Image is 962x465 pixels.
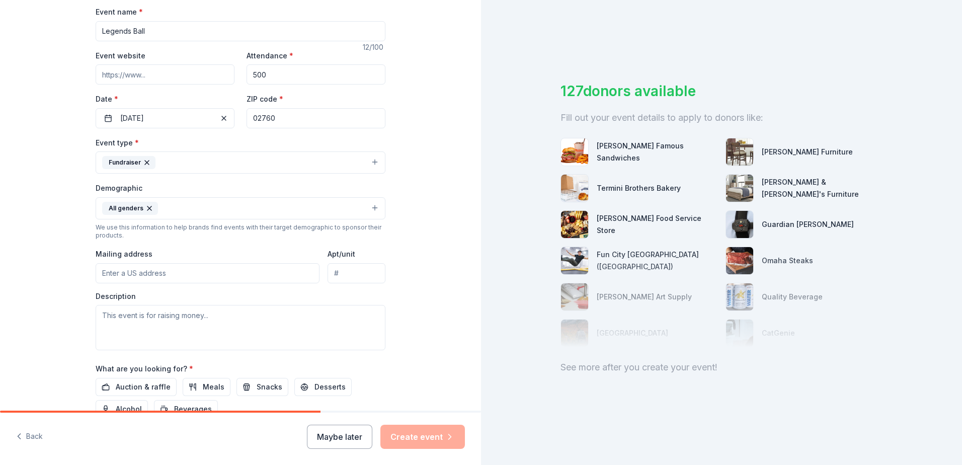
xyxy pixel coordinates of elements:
span: Desserts [314,381,346,393]
img: photo for Termini Brothers Bakery [561,175,588,202]
label: Date [96,94,234,104]
button: Fundraiser [96,151,385,174]
button: Snacks [236,378,288,396]
span: Beverages [174,403,212,415]
div: We use this information to help brands find events with their target demographic to sponsor their... [96,223,385,240]
div: All genders [102,202,158,215]
button: [DATE] [96,108,234,128]
span: Alcohol [116,403,142,415]
div: See more after you create your event! [560,359,883,375]
div: 12 /100 [363,41,385,53]
div: Fundraiser [102,156,155,169]
div: [PERSON_NAME] Furniture [762,146,853,158]
button: Beverages [154,400,218,418]
div: [PERSON_NAME] Food Service Store [597,212,717,237]
img: photo for Bernie & Phyl's Furniture [726,175,753,202]
button: Desserts [294,378,352,396]
button: Back [16,426,43,447]
button: Auction & raffle [96,378,177,396]
input: # [328,263,385,283]
label: What are you looking for? [96,364,193,374]
label: Mailing address [96,249,152,259]
label: Description [96,291,136,301]
label: Event name [96,7,143,17]
img: photo for Miller’s Famous Sandwiches [561,138,588,166]
button: Maybe later [307,425,372,449]
input: Spring Fundraiser [96,21,385,41]
img: photo for Guardian Angel Device [726,211,753,238]
img: photo for Jordan's Furniture [726,138,753,166]
input: 20 [247,64,385,85]
button: Meals [183,378,230,396]
label: Event website [96,51,145,61]
span: Meals [203,381,224,393]
label: Demographic [96,183,142,193]
label: ZIP code [247,94,283,104]
input: Enter a US address [96,263,319,283]
input: https://www... [96,64,234,85]
div: 127 donors available [560,81,883,102]
img: photo for Gordon Food Service Store [561,211,588,238]
button: Alcohol [96,400,148,418]
input: 12345 (U.S. only) [247,108,385,128]
div: [PERSON_NAME] & [PERSON_NAME]'s Furniture [762,176,883,200]
div: Termini Brothers Bakery [597,182,681,194]
span: Snacks [257,381,282,393]
span: Auction & raffle [116,381,171,393]
div: Fill out your event details to apply to donors like: [560,110,883,126]
label: Apt/unit [328,249,355,259]
button: All genders [96,197,385,219]
div: [PERSON_NAME] Famous Sandwiches [597,140,717,164]
div: Guardian [PERSON_NAME] [762,218,854,230]
label: Attendance [247,51,293,61]
label: Event type [96,138,139,148]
